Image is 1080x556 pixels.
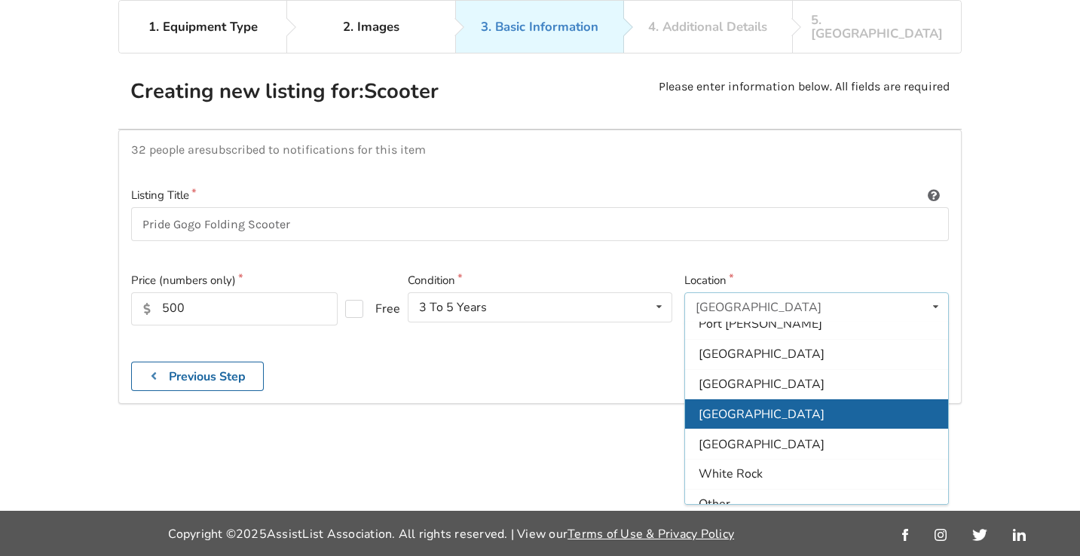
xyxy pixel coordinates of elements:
[699,376,825,393] span: [GEOGRAPHIC_DATA]
[130,78,537,105] h2: Creating new listing for: Scooter
[699,316,822,332] span: Port [PERSON_NAME]
[1013,529,1026,541] img: linkedin_link
[131,272,396,289] label: Price (numbers only)
[699,466,763,483] span: White Rock
[699,346,825,362] span: [GEOGRAPHIC_DATA]
[148,20,258,34] div: 1. Equipment Type
[131,362,264,391] button: Previous Step
[699,406,825,423] span: [GEOGRAPHIC_DATA]
[568,526,734,542] a: Terms of Use & Privacy Policy
[131,187,949,204] label: Listing Title
[345,300,388,318] label: Free
[169,368,246,385] b: Previous Step
[699,436,825,453] span: [GEOGRAPHIC_DATA]
[684,272,949,289] label: Location
[935,529,947,541] img: instagram_link
[659,78,950,117] p: Please enter information below. All fields are required
[699,496,730,512] span: Other
[343,20,399,34] div: 2. Images
[419,301,487,313] div: 3 To 5 Years
[902,529,908,541] img: facebook_link
[972,529,987,541] img: twitter_link
[696,301,821,313] div: [GEOGRAPHIC_DATA]
[481,20,598,34] div: 3. Basic Information
[131,142,949,157] p: 32 people are subscribed to notifications for this item
[408,272,672,289] label: Condition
